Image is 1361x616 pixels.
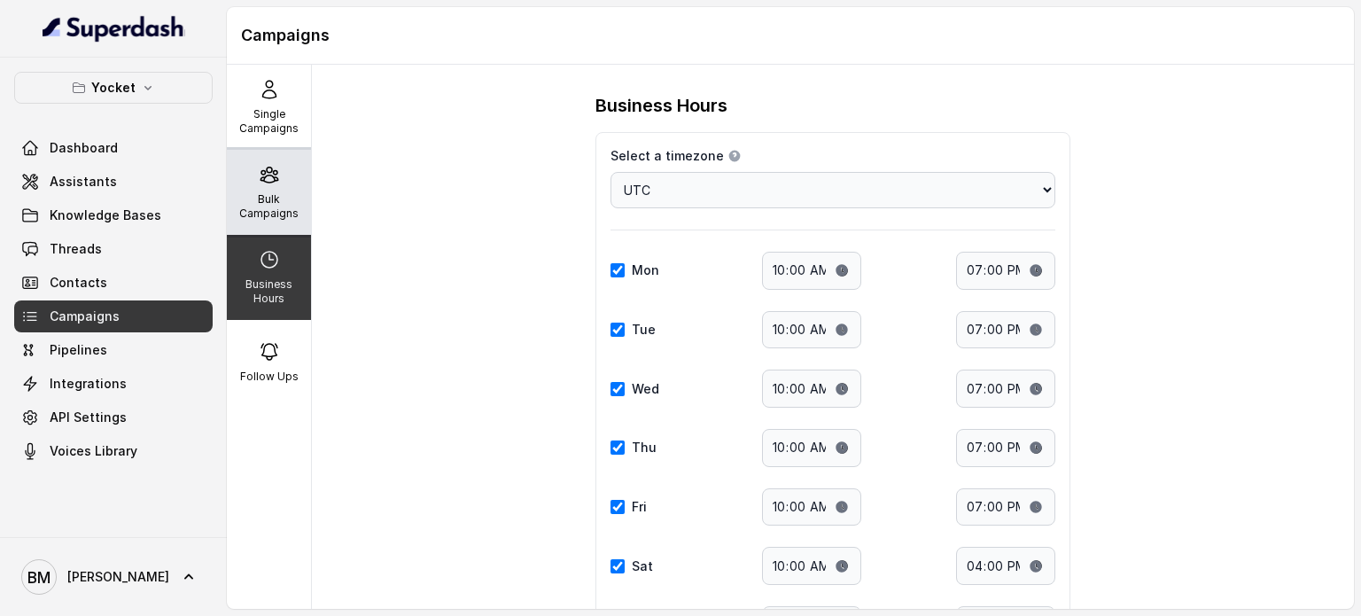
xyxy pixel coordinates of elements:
a: Assistants [14,166,213,198]
span: Select a timezone [611,147,724,165]
a: Threads [14,233,213,265]
text: BM [27,568,51,587]
p: Single Campaigns [234,107,304,136]
a: Voices Library [14,435,213,467]
a: Contacts [14,267,213,299]
span: Contacts [50,274,107,292]
span: Knowledge Bases [50,207,161,224]
h3: Business Hours [595,93,727,118]
span: Integrations [50,375,127,393]
label: Wed [632,380,659,398]
button: Yocket [14,72,213,104]
p: Bulk Campaigns [234,192,304,221]
span: Dashboard [50,139,118,157]
span: API Settings [50,409,127,426]
a: Knowledge Bases [14,199,213,231]
p: Follow Ups [240,370,299,384]
span: Pipelines [50,341,107,359]
span: Voices Library [50,442,137,460]
label: Tue [632,321,656,339]
h1: Campaigns [241,21,1340,50]
label: Fri [632,498,647,516]
a: Pipelines [14,334,213,366]
span: [PERSON_NAME] [67,568,169,586]
label: Sat [632,558,653,575]
a: Dashboard [14,132,213,164]
a: [PERSON_NAME] [14,552,213,602]
button: Select a timezone [727,149,742,163]
a: Campaigns [14,300,213,332]
span: Campaigns [50,308,120,325]
span: Assistants [50,173,117,191]
p: Business Hours [234,277,304,306]
a: API Settings [14,402,213,433]
label: Thu [632,439,657,456]
a: Integrations [14,368,213,400]
p: Yocket [91,77,136,98]
img: light.svg [43,14,185,43]
label: Mon [632,261,659,279]
span: Threads [50,240,102,258]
